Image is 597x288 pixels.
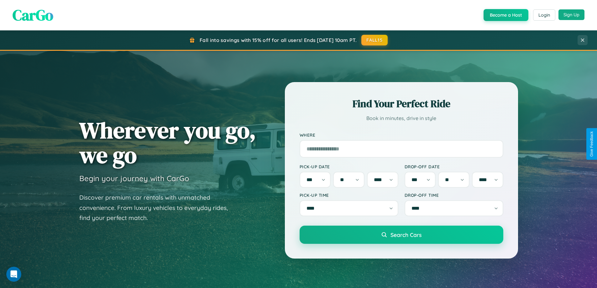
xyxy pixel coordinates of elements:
button: Become a Host [484,9,528,21]
label: Drop-off Time [405,192,503,198]
label: Pick-up Date [300,164,398,169]
h1: Wherever you go, we go [79,118,256,167]
label: Pick-up Time [300,192,398,198]
h3: Begin your journey with CarGo [79,174,189,183]
h2: Find Your Perfect Ride [300,97,503,111]
p: Book in minutes, drive in style [300,114,503,123]
label: Where [300,132,503,138]
span: Search Cars [390,231,422,238]
button: Sign Up [558,9,584,20]
p: Discover premium car rentals with unmatched convenience. From luxury vehicles to everyday rides, ... [79,192,236,223]
button: FALL15 [361,35,388,45]
label: Drop-off Date [405,164,503,169]
div: Give Feedback [589,131,594,157]
button: Search Cars [300,226,503,244]
button: Login [533,9,555,21]
span: Fall into savings with 15% off for all users! Ends [DATE] 10am PT. [200,37,357,43]
iframe: Intercom live chat [6,267,21,282]
span: CarGo [13,5,53,25]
